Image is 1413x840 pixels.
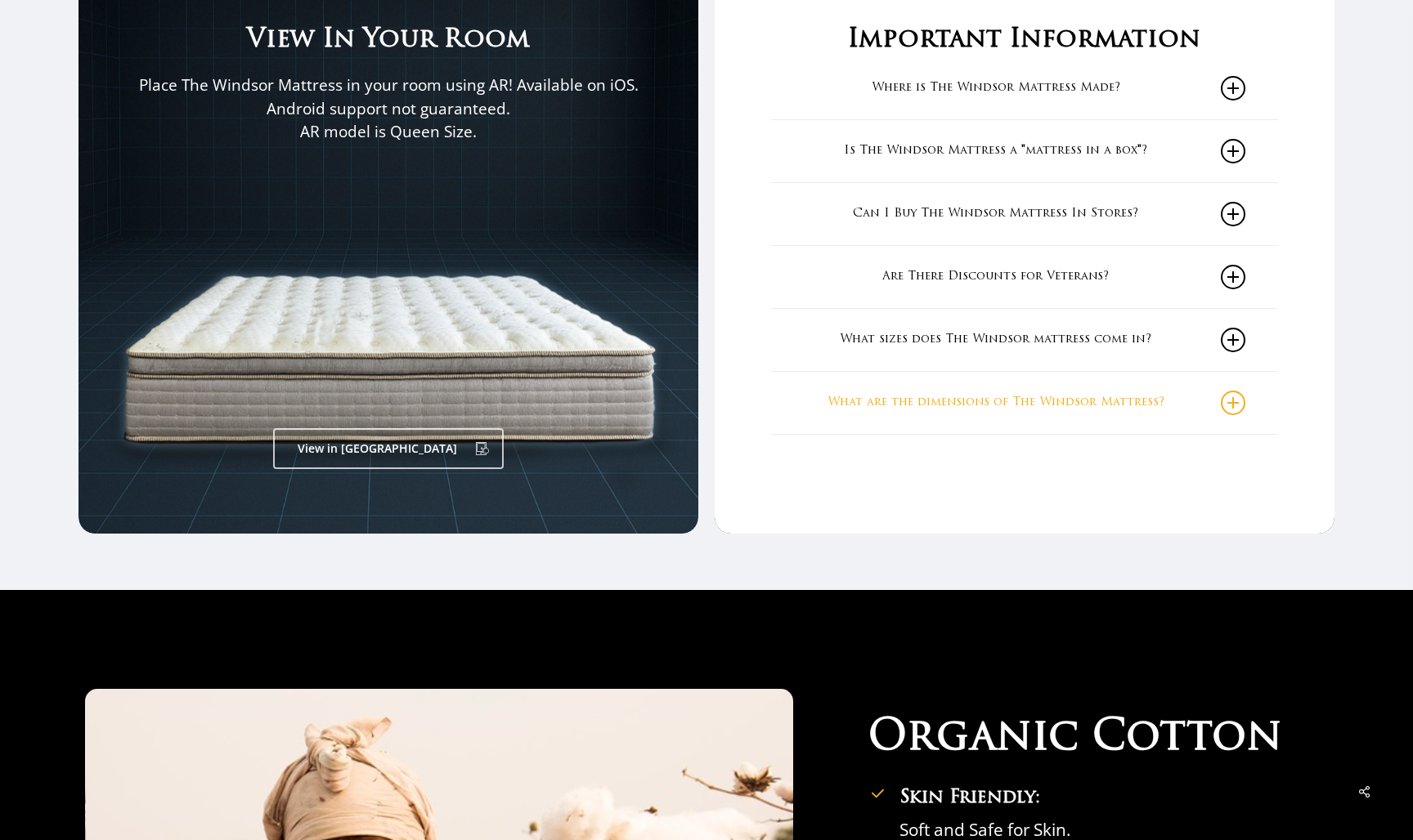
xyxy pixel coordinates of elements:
a: What sizes does The Windsor mattress come in? [804,309,1245,371]
a: Can I Buy The Windsor Mattress In Stores? [804,183,1245,245]
a: Where is The Windsor Mattress Made? [804,57,1245,119]
h2: Organic Cotton [868,713,1329,764]
p: Place The Windsor Mattress in your room using AR! Available on iOS. Android support not guarantee... [136,74,642,144]
h3: View In Your Room [136,25,642,57]
a: Is The Windsor Mattress a "mattress in a box"? [804,120,1245,182]
a: View in [GEOGRAPHIC_DATA] [273,428,504,469]
h3: Important Information [771,25,1277,57]
a: What are the dimensions of The Windsor Mattress? [804,372,1245,434]
a: Are There Discounts for Veterans? [804,246,1245,308]
span: View in [GEOGRAPHIC_DATA] [298,440,457,457]
b: Skin Friendly: [899,789,1040,807]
